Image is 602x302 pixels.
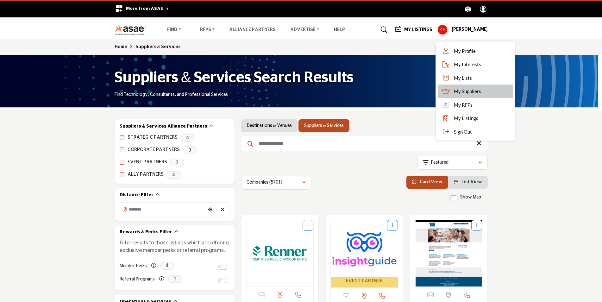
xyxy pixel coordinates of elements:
p: Featured [431,160,448,166]
a: Open Listing in new tab [247,220,314,286]
a: Find [163,25,185,34]
h2: Distance Filter [120,192,154,198]
a: Open Listing in new tab [331,220,398,288]
span: My RFPs [454,101,473,109]
a: RFPs [196,25,219,34]
a: View Card [412,180,442,184]
div: Clear search location [218,203,228,217]
a: Help [334,28,345,32]
label: Member Perks [120,261,147,272]
a: My Profile [438,44,513,58]
a: Open Listing in new tab [415,220,482,286]
label: Show Map [460,194,481,201]
p: Companies (5701) [247,179,282,186]
input: CORPORATE PARTNERS checkbox [120,148,124,152]
a: Alliance Partners [229,28,276,32]
a: My RFPs [438,98,513,112]
p: Filter results to those listings which are offering exclusive member perks or referral programs. [120,239,229,254]
input: EVENT PARTNERS checkbox [120,160,124,165]
span: My Suppliers [454,88,481,95]
span: 7 [170,159,184,167]
input: STRATEGIC PARTNERS checkbox [120,135,124,140]
button: Companies (5701) [241,176,311,190]
input: Switch to Referral Programs [218,278,227,283]
span: My Profile [454,47,476,55]
h2: Rewards & Perks Filter [120,229,172,236]
div: Choose your current location [205,203,215,217]
span: Sign Out [454,128,472,135]
span: More from ASAE [126,6,169,11]
div: My Listings [395,26,432,34]
img: Renner and Company CPA PC [247,220,314,286]
span: 4 [166,171,181,179]
h1: Suppliers & Services Search Results [115,68,354,88]
h5: [PERSON_NAME] [452,27,488,33]
a: Home [115,45,135,49]
span: Card View [420,180,442,184]
span: 1 [168,275,182,283]
h5: My Listings [404,27,432,33]
input: ALLY PARTNERS checkbox [120,172,124,177]
span: My Listings [454,115,478,122]
a: My Lists [438,71,513,85]
a: Add To List [475,223,479,228]
input: Switch to Member Perks [218,265,227,270]
span: 3 [183,146,197,154]
span: EVENT PARTNER [346,278,383,285]
a: Destinations & Venues [247,123,292,129]
label: STRATEGIC PARTNERS [128,134,178,141]
span: 4 [160,262,174,270]
a: My Listings [438,111,513,125]
label: Referral Programs [120,274,155,285]
span: 4 [180,134,195,142]
li: List View [448,176,488,189]
img: Insight Guide LLC [331,220,398,277]
a: Suppliers & Services [304,123,344,129]
span: My Interests [454,61,481,68]
span: My Lists [454,74,472,82]
span: List View [461,180,482,184]
a: Suppliers & Services [135,45,180,49]
label: EVENT PARTNERS [128,159,167,166]
input: Search Keyword [241,136,488,151]
p: Find Technology, Consultants, and Professional Services [115,92,228,98]
input: Search Location [120,203,205,216]
label: CORPORATE PARTNERS [128,146,180,154]
div: More from ASAE [111,1,173,17]
a: Search [375,25,392,35]
button: Show hide supplier dropdown [436,23,449,37]
button: Featured [417,156,488,170]
img: ASAE Business Solutions [415,220,482,286]
label: ALLY PARTNERS [128,171,164,178]
a: Add To List [391,223,394,228]
a: Advertise [286,25,324,34]
h2: Suppliers & Services Alliance Partners [120,123,207,130]
a: My Suppliers [438,85,513,98]
li: Card View [406,176,448,189]
a: Add To List [306,223,310,228]
a: My Interests [438,58,513,71]
img: Site Logo [115,25,150,35]
a: View List [454,180,482,184]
